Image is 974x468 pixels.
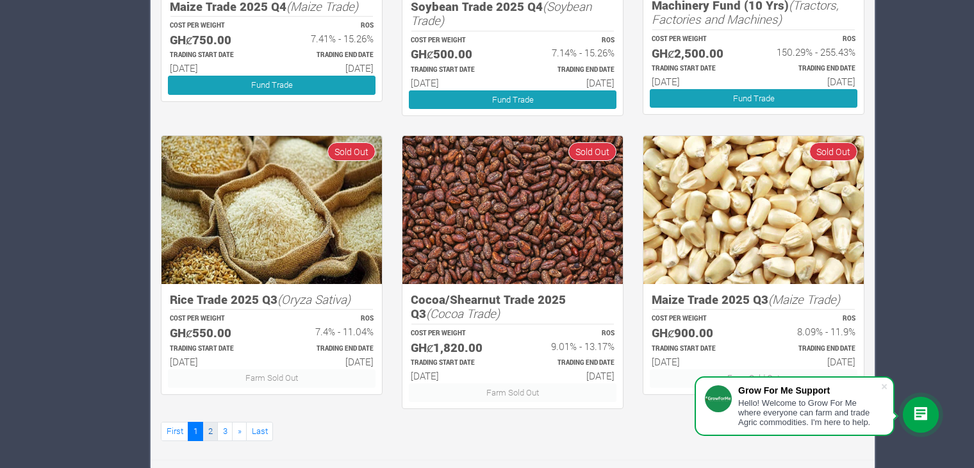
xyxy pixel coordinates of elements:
[524,340,615,352] h6: 9.01% - 13.17%
[643,136,864,284] img: growforme image
[170,292,374,307] h5: Rice Trade 2025 Q3
[283,51,374,60] p: Estimated Trading End Date
[188,422,203,440] a: 1
[524,370,615,381] h6: [DATE]
[170,314,260,324] p: COST PER WEIGHT
[652,76,742,87] h6: [DATE]
[765,356,855,367] h6: [DATE]
[409,90,616,109] a: Fund Trade
[738,398,880,427] div: Hello! Welcome to Grow For Me where everyone can farm and trade Agric commodities. I'm here to help.
[246,422,273,440] a: Last
[426,305,500,321] i: (Cocoa Trade)
[283,326,374,337] h6: 7.4% - 11.04%
[327,142,376,161] span: Sold Out
[524,47,615,58] h6: 7.14% - 15.26%
[170,21,260,31] p: COST PER WEIGHT
[738,385,880,396] div: Grow For Me Support
[524,77,615,88] h6: [DATE]
[170,326,260,340] h5: GHȼ550.00
[652,46,742,61] h5: GHȼ2,500.00
[765,344,855,354] p: Estimated Trading End Date
[283,33,374,44] h6: 7.41% - 15.26%
[277,291,351,307] i: (Oryza Sativa)
[568,142,616,161] span: Sold Out
[524,329,615,338] p: ROS
[652,64,742,74] p: Estimated Trading Start Date
[161,136,382,284] img: growforme image
[524,36,615,46] p: ROS
[765,35,855,44] p: ROS
[238,425,242,437] span: »
[768,291,840,307] i: (Maize Trade)
[652,344,742,354] p: Estimated Trading Start Date
[283,62,374,74] h6: [DATE]
[411,358,501,368] p: Estimated Trading Start Date
[411,329,501,338] p: COST PER WEIGHT
[411,36,501,46] p: COST PER WEIGHT
[402,136,623,284] img: growforme image
[411,370,501,381] h6: [DATE]
[652,314,742,324] p: COST PER WEIGHT
[524,358,615,368] p: Estimated Trading End Date
[411,47,501,62] h5: GHȼ500.00
[765,326,855,337] h6: 8.09% - 11.9%
[524,65,615,75] p: Estimated Trading End Date
[170,33,260,47] h5: GHȼ750.00
[411,77,501,88] h6: [DATE]
[283,356,374,367] h6: [DATE]
[411,292,615,321] h5: Cocoa/Shearnut Trade 2025 Q3
[161,422,864,440] nav: Page Navigation
[170,344,260,354] p: Estimated Trading Start Date
[809,142,857,161] span: Sold Out
[283,314,374,324] p: ROS
[202,422,218,440] a: 2
[170,51,260,60] p: Estimated Trading Start Date
[411,340,501,355] h5: GHȼ1,820.00
[170,62,260,74] h6: [DATE]
[765,64,855,74] p: Estimated Trading End Date
[652,292,855,307] h5: Maize Trade 2025 Q3
[652,356,742,367] h6: [DATE]
[170,356,260,367] h6: [DATE]
[765,76,855,87] h6: [DATE]
[283,344,374,354] p: Estimated Trading End Date
[161,422,188,440] a: First
[765,314,855,324] p: ROS
[652,35,742,44] p: COST PER WEIGHT
[652,326,742,340] h5: GHȼ900.00
[650,89,857,108] a: Fund Trade
[283,21,374,31] p: ROS
[168,76,376,94] a: Fund Trade
[411,65,501,75] p: Estimated Trading Start Date
[765,46,855,58] h6: 150.29% - 255.43%
[217,422,233,440] a: 3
